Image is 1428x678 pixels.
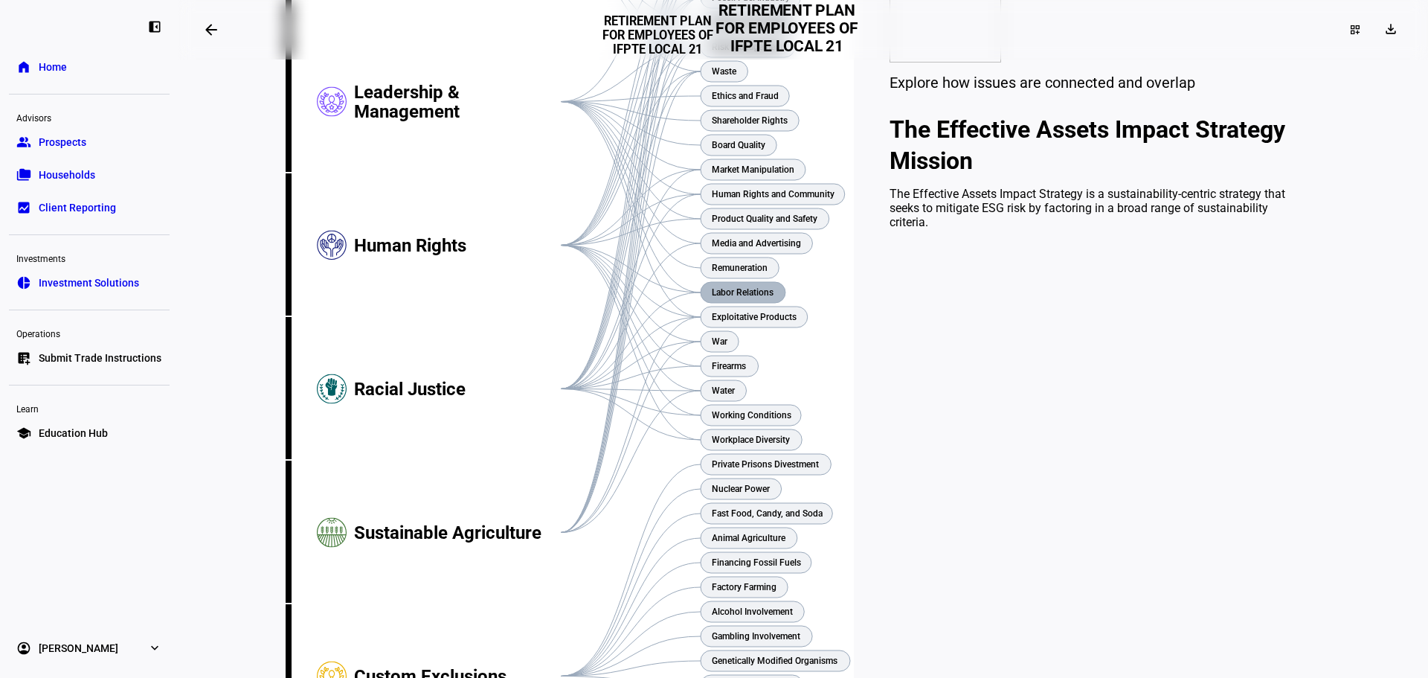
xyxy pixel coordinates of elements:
text: Labor Relations [712,287,773,298]
mat-icon: download [1383,22,1398,36]
h3: RETIREMENT PLAN FOR EMPLOYEES OF IFPTE LOCAL 21 [601,14,715,57]
div: Racial Justice [354,317,561,461]
text: Gambling Involvement [712,631,800,642]
a: homeHome [9,52,170,82]
text: Animal Agriculture [712,533,786,543]
text: Shareholder Rights [712,115,788,126]
div: The Effective Assets Impact Strategy is a sustainability-centric strategy that seeks to mitigate ... [890,187,1285,229]
div: Investments [9,247,170,268]
text: Human Rights and Community [712,189,834,199]
div: Advisors [9,106,170,127]
eth-mat-symbol: folder_copy [16,167,31,182]
text: War [712,336,728,347]
text: Board Quality [712,140,765,150]
div: Sustainable Agriculture [354,461,561,604]
text: Factory Farming [712,582,776,592]
span: [PERSON_NAME] [39,641,118,656]
span: Home [39,60,67,74]
span: Households [39,167,95,182]
a: folder_copyHouseholds [9,160,170,190]
text: Alcohol Involvement [712,607,793,617]
text: Private Prisons Divestment [712,459,819,470]
eth-mat-symbol: account_circle [16,641,31,656]
span: Prospects [39,135,86,150]
text: Working Conditions [712,410,791,420]
span: Investment Solutions [39,275,139,290]
a: bid_landscapeClient Reporting [9,193,170,223]
div: Human Rights [354,173,561,317]
text: Market Manipulation [712,164,794,175]
text: Fast Food, Candy, and Soda [712,508,823,519]
span: Education Hub [39,426,108,441]
mat-icon: dashboard_customize [1349,24,1361,36]
div: Explore how issues are connected and overlap [890,74,1285,92]
div: Leadership & Management [354,30,561,173]
eth-mat-symbol: pie_chart [16,275,31,290]
text: Workplace Diversity [712,435,790,445]
eth-mat-symbol: expand_more [147,641,162,656]
span: Submit Trade Instructions [39,351,161,365]
text: Product Quality and Safety [712,214,817,224]
a: groupProspects [9,127,170,157]
div: Learn [9,397,170,418]
text: Waste [712,66,737,77]
h2: RETIREMENT PLAN FOR EMPLOYEES OF IFPTE LOCAL 21 [715,1,859,57]
text: Remuneration [712,263,768,273]
text: Ethics and Fraud [712,91,779,101]
text: Water [712,386,736,396]
text: Genetically Modified Organisms [712,656,837,666]
eth-mat-symbol: group [16,135,31,150]
h2: The Effective Assets Impact Strategy Mission [890,114,1285,176]
eth-mat-symbol: bid_landscape [16,200,31,215]
span: Client Reporting [39,200,116,215]
eth-mat-symbol: left_panel_close [147,19,162,34]
a: pie_chartInvestment Solutions [9,268,170,298]
text: Nuclear Power [712,484,771,494]
eth-mat-symbol: school [16,426,31,441]
text: Firearms [712,361,746,371]
text: Exploitative Products [712,312,797,322]
mat-icon: arrow_backwards [202,21,220,39]
text: Financing Fossil Fuels [712,557,801,568]
div: Operations [9,322,170,343]
text: Media and Advertising [712,238,801,249]
eth-mat-symbol: list_alt_add [16,351,31,365]
eth-mat-symbol: home [16,60,31,74]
